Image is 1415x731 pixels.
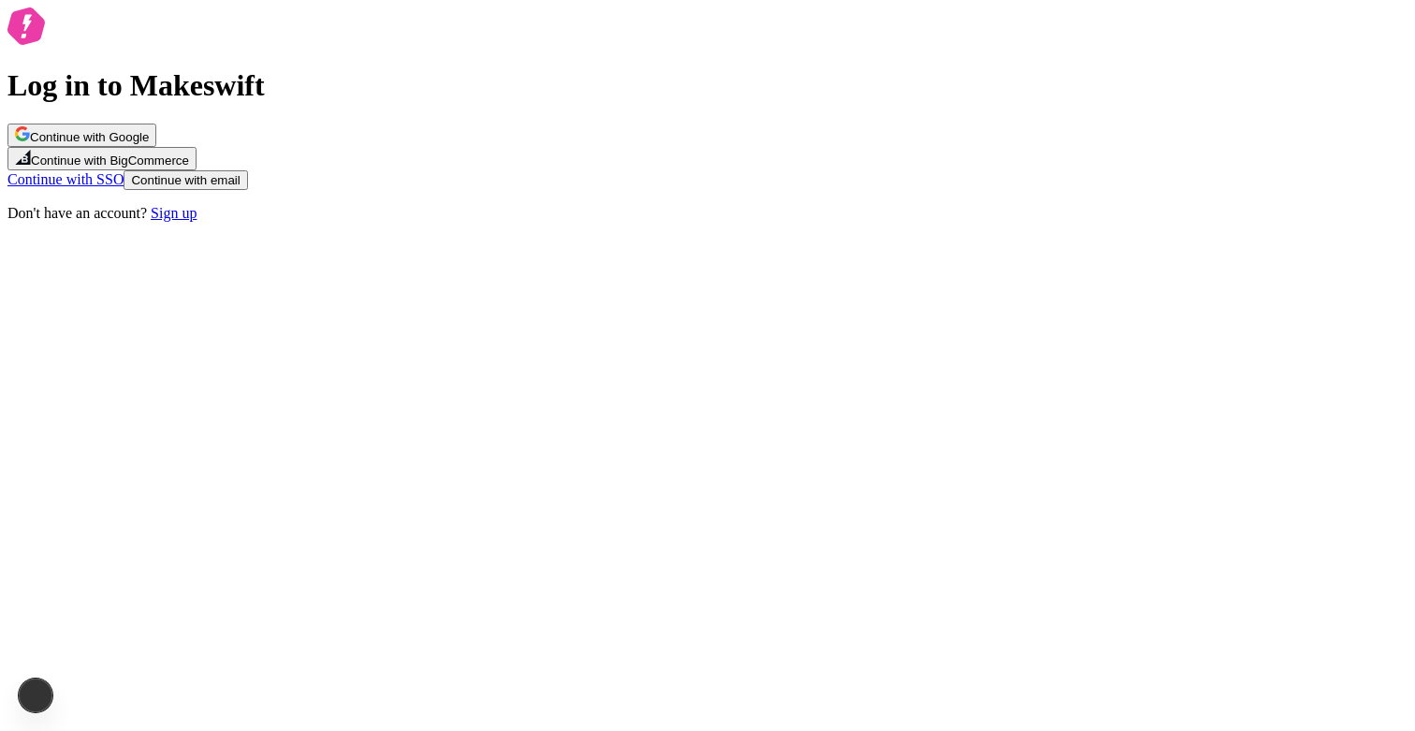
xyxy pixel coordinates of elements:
[124,170,247,190] button: Continue with email
[131,173,240,187] span: Continue with email
[7,171,124,187] a: Continue with SSO
[7,68,1408,103] h1: Log in to Makeswift
[31,154,189,168] span: Continue with BigCommerce
[151,205,197,221] a: Sign up
[7,124,156,147] button: Continue with Google
[7,147,197,170] button: Continue with BigCommerce
[30,130,149,144] span: Continue with Google
[7,205,1408,222] p: Don't have an account?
